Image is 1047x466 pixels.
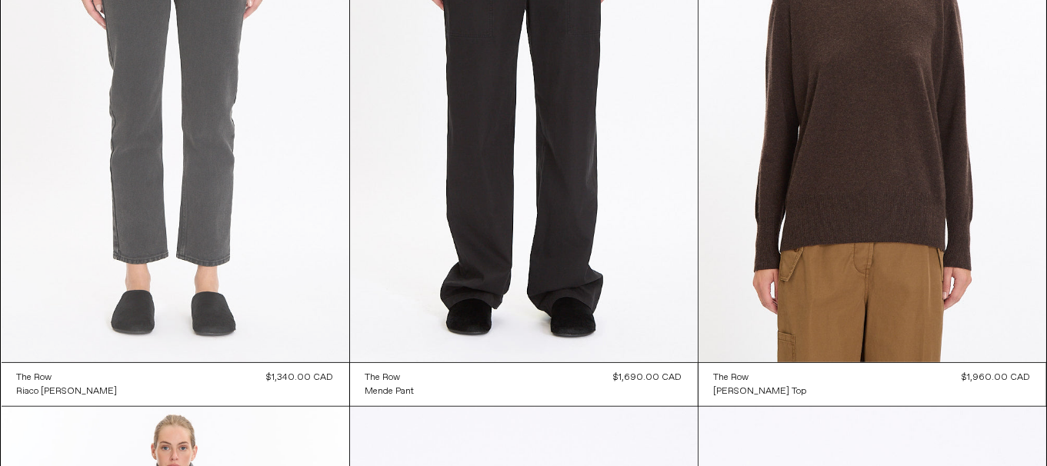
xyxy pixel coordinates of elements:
[267,371,334,384] div: $1,340.00 CAD
[614,371,682,384] div: $1,690.00 CAD
[17,371,118,384] a: The Row
[962,371,1031,384] div: $1,960.00 CAD
[17,371,52,384] div: The Row
[17,384,118,398] a: Riaco [PERSON_NAME]
[714,384,807,398] a: [PERSON_NAME] Top
[365,384,415,398] a: Mende Pant
[365,371,401,384] div: The Row
[365,371,415,384] a: The Row
[714,371,807,384] a: The Row
[714,371,749,384] div: The Row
